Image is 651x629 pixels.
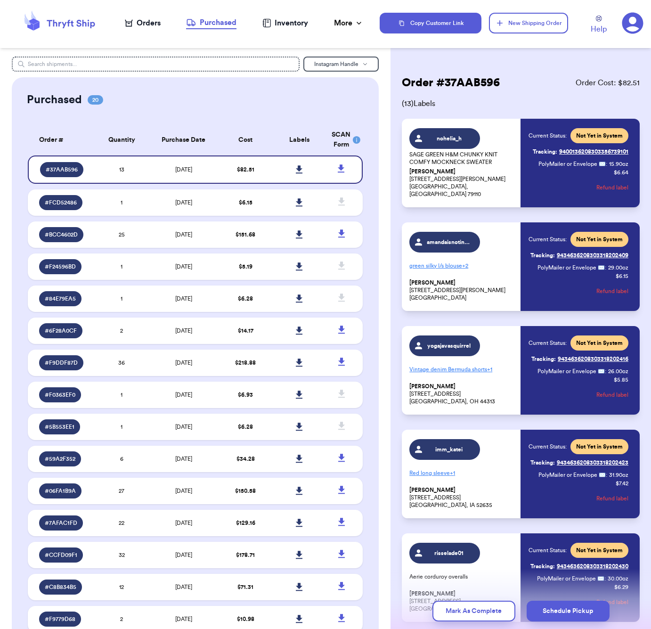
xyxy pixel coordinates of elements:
span: $ 34.28 [236,456,255,462]
span: Instagram Handle [314,61,358,67]
span: [DATE] [175,488,192,494]
span: 1 [121,392,122,398]
span: Not Yet in System [576,547,623,554]
span: 30.00 oz [608,575,628,582]
button: Mark As Complete [432,601,515,621]
span: 36 [118,360,125,366]
a: Help [591,16,607,35]
span: + 1 [450,470,455,476]
span: Tracking: [530,252,555,259]
span: # F9779D68 [45,615,75,623]
span: [DATE] [175,520,192,526]
p: [STREET_ADDRESS] [GEOGRAPHIC_DATA], OH 44313 [409,383,515,405]
a: Tracking:9434636208303318202416 [531,351,628,367]
th: Purchase Date [148,124,219,155]
span: $ 150.58 [235,488,256,494]
button: Refund label [596,592,628,613]
button: Refund label [596,177,628,198]
span: nohelia_h [427,135,472,142]
span: PolyMailer or Envelope ✉️ [537,576,604,581]
p: [STREET_ADDRESS][PERSON_NAME] [GEOGRAPHIC_DATA], [GEOGRAPHIC_DATA] 79110 [409,168,515,198]
button: New Shipping Order [489,13,568,33]
span: # CCFD09F1 [45,551,77,559]
span: risselade01 [427,549,472,557]
a: Tracking:9400136208303356739101 [533,144,628,159]
span: yogajavasquirrel [427,342,472,350]
span: imm_katei [427,446,472,453]
span: # F24596BD [45,263,76,270]
span: $ 71.31 [237,584,253,590]
p: $ 7.42 [616,480,628,487]
span: 2 [120,328,123,334]
span: $ 10.98 [237,616,254,622]
span: 27 [119,488,124,494]
a: Orders [125,17,161,29]
span: $ 151.68 [236,232,255,237]
span: # 7AFAC1FD [45,519,77,527]
span: 1 [121,200,122,205]
span: 15.90 oz [609,160,628,168]
span: 31.90 oz [609,471,628,479]
span: # 59A2F352 [45,455,75,463]
span: [DATE] [175,360,192,366]
span: ( 13 ) Labels [402,98,640,109]
p: Red long sleeve [409,466,515,481]
span: + 1 [487,367,492,372]
span: Help [591,24,607,35]
p: [STREET_ADDRESS] [GEOGRAPHIC_DATA] [409,590,515,613]
span: $ 129.16 [236,520,255,526]
p: SAGE GREEN H&M CHUNKY KNIT COMFY MOCKNECK SWEATER [409,151,515,166]
span: [DATE] [175,167,192,172]
span: # F9DDF87D [45,359,78,367]
span: 13 [119,167,124,172]
span: 2 [120,616,123,622]
div: Purchased [186,17,236,28]
span: 26.00 oz [608,368,628,375]
span: 20 [88,95,103,105]
span: [PERSON_NAME] [409,168,456,175]
span: $ 6.93 [238,392,253,398]
p: Vintage denim Bermuda shorts [409,362,515,377]
button: Refund label [596,281,628,302]
span: # F0363EF0 [45,391,75,399]
span: Tracking: [531,355,556,363]
span: Not Yet in System [576,236,623,243]
span: PolyMailer or Envelope ✉️ [538,161,606,167]
span: Tracking: [530,459,555,466]
span: PolyMailer or Envelope ✉️ [537,368,605,374]
span: : [604,575,606,582]
span: Current Status: [529,547,567,554]
button: Refund label [596,488,628,509]
span: : [605,368,606,375]
span: [DATE] [175,584,192,590]
span: [PERSON_NAME] [409,487,456,494]
button: Copy Customer Link [380,13,481,33]
span: $ 6.28 [238,296,253,302]
span: Order Cost: $ 82.51 [576,77,640,89]
span: [PERSON_NAME] [409,383,456,390]
a: Tracking:9434636208303318202423 [530,455,628,470]
span: 25 [119,232,125,237]
p: $ 6.64 [614,169,628,176]
span: Current Status: [529,236,567,243]
a: Purchased [186,17,236,29]
span: # C8B834B5 [45,583,76,591]
a: Tracking:9434636208303318202430 [530,559,628,574]
span: Tracking: [530,563,555,570]
span: # 5B553EE1 [45,423,74,431]
p: $ 6.15 [616,272,628,280]
span: : [605,264,606,271]
span: $ 6.15 [239,200,252,205]
span: [DATE] [175,392,192,398]
span: [PERSON_NAME] [409,279,456,286]
span: # 06FA1B9A [45,487,76,495]
a: Inventory [262,17,308,29]
th: Order # [28,124,95,155]
button: Schedule Pickup [527,601,610,621]
h2: Purchased [27,92,82,107]
span: [DATE] [175,328,192,334]
span: Current Status: [529,339,567,347]
span: 1 [121,424,122,430]
span: 1 [121,296,122,302]
p: [STREET_ADDRESS] [GEOGRAPHIC_DATA], IA 52635 [409,486,515,509]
